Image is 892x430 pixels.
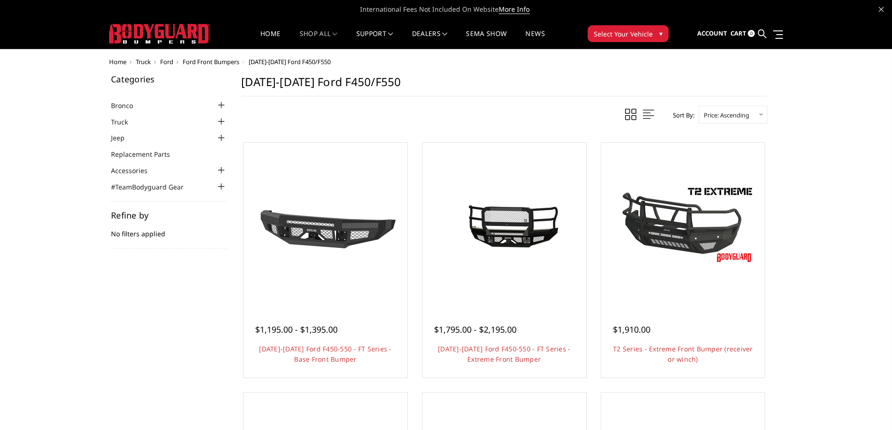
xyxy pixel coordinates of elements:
a: Truck [136,58,151,66]
a: 2017-2022 Ford F450-550 - FT Series - Base Front Bumper [246,145,405,304]
a: Truck [111,117,140,127]
span: [DATE]-[DATE] Ford F450/F550 [249,58,331,66]
a: T2 Series - Extreme Front Bumper (receiver or winch) [613,344,753,364]
h1: [DATE]-[DATE] Ford F450/F550 [241,75,767,96]
a: More Info [499,5,530,14]
a: #TeamBodyguard Gear [111,182,195,192]
a: 2017-2022 Ford F450-550 - FT Series - Extreme Front Bumper 2017-2022 Ford F450-550 - FT Series - ... [425,145,584,304]
span: Cart [730,29,746,37]
a: Account [697,21,727,46]
a: Bronco [111,101,145,110]
a: Accessories [111,166,159,175]
a: [DATE]-[DATE] Ford F450-550 - FT Series - Base Front Bumper [259,344,391,364]
span: Account [697,29,727,37]
span: 0 [748,30,755,37]
span: $1,910.00 [613,324,650,335]
a: Replacement Parts [111,149,182,159]
label: Sort By: [668,108,694,122]
a: News [525,30,545,49]
div: No filters applied [111,211,227,248]
a: Ford Front Bumpers [183,58,239,66]
span: Select Your Vehicle [594,29,653,39]
button: Select Your Vehicle [588,25,669,42]
a: shop all [300,30,338,49]
a: Cart 0 [730,21,755,46]
img: BODYGUARD BUMPERS [109,24,210,44]
a: Support [356,30,393,49]
a: Dealers [412,30,448,49]
a: Ford [160,58,173,66]
a: SEMA Show [466,30,507,49]
span: $1,195.00 - $1,395.00 [255,324,338,335]
h5: Categories [111,75,227,83]
a: [DATE]-[DATE] Ford F450-550 - FT Series - Extreme Front Bumper [438,344,570,364]
a: Jeep [111,133,136,143]
h5: Refine by [111,211,227,219]
span: ▾ [659,29,663,38]
a: Home [109,58,126,66]
a: Home [260,30,280,49]
img: 2017-2022 Ford F450-550 - FT Series - Base Front Bumper [251,182,400,267]
a: T2 Series - Extreme Front Bumper (receiver or winch) T2 Series - Extreme Front Bumper (receiver o... [604,145,763,304]
span: $1,795.00 - $2,195.00 [434,324,516,335]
